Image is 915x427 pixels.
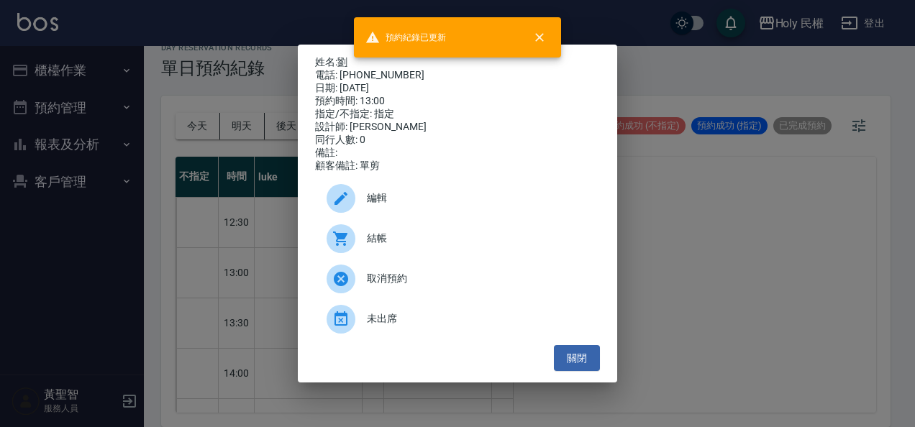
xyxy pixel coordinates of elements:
[315,259,600,299] div: 取消預約
[315,121,600,134] div: 設計師: [PERSON_NAME]
[315,147,600,160] div: 備註:
[367,231,588,246] span: 結帳
[315,178,600,219] div: 編輯
[367,311,588,326] span: 未出席
[315,56,600,69] p: 姓名:
[315,134,600,147] div: 同行人數: 0
[315,219,600,259] a: 結帳
[367,271,588,286] span: 取消預約
[554,345,600,372] button: 關閉
[315,69,600,82] div: 電話: [PHONE_NUMBER]
[315,82,600,95] div: 日期: [DATE]
[315,108,600,121] div: 指定/不指定: 指定
[365,30,446,45] span: 預約紀錄已更新
[315,95,600,108] div: 預約時間: 13:00
[337,56,347,68] a: 劉
[315,160,600,173] div: 顧客備註: 單剪
[524,22,555,53] button: close
[315,299,600,339] div: 未出席
[367,190,588,206] span: 編輯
